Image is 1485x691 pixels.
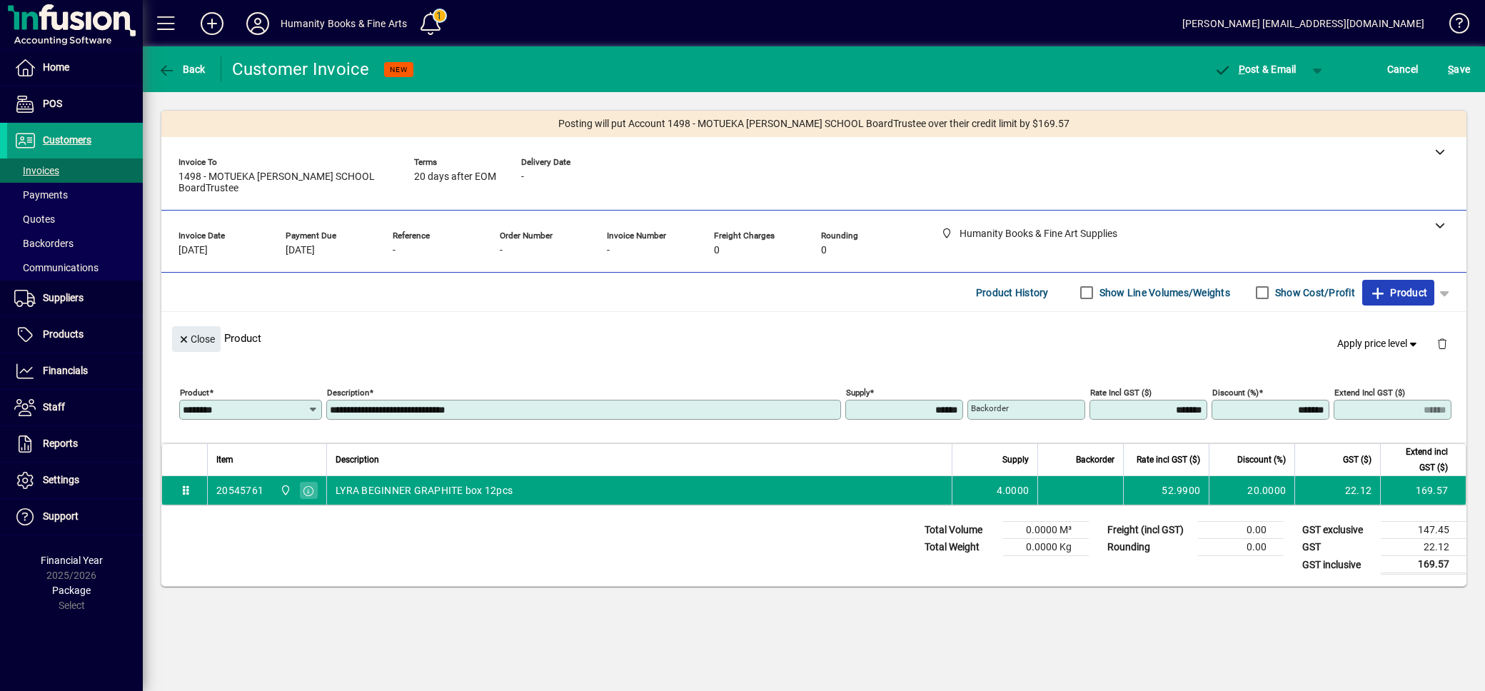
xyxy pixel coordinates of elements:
[558,116,1069,131] span: Posting will put Account 1498 - MOTUEKA [PERSON_NAME] SCHOOL BoardTrustee over their credit limit...
[1207,56,1304,82] button: Post & Email
[846,388,870,398] mat-label: Supply
[7,86,143,122] a: POS
[390,65,408,74] span: NEW
[1237,452,1286,468] span: Discount (%)
[178,328,215,351] span: Close
[7,231,143,256] a: Backorders
[976,281,1049,304] span: Product History
[1097,286,1230,300] label: Show Line Volumes/Weights
[178,171,393,194] span: 1498 - MOTUEKA [PERSON_NAME] SCHOOL BoardTrustee
[1343,452,1371,468] span: GST ($)
[43,510,79,522] span: Support
[154,56,209,82] button: Back
[1294,476,1380,505] td: 22.12
[1272,286,1355,300] label: Show Cost/Profit
[43,292,84,303] span: Suppliers
[180,388,209,398] mat-label: Product
[216,452,233,468] span: Item
[1003,522,1089,539] td: 0.0000 M³
[1100,522,1198,539] td: Freight (incl GST)
[1209,476,1294,505] td: 20.0000
[43,98,62,109] span: POS
[1100,539,1198,556] td: Rounding
[7,499,143,535] a: Support
[1425,337,1459,350] app-page-header-button: Delete
[143,56,221,82] app-page-header-button: Back
[189,11,235,36] button: Add
[1239,64,1245,75] span: P
[1337,336,1420,351] span: Apply price level
[161,312,1466,364] div: Product
[14,213,55,225] span: Quotes
[7,183,143,207] a: Payments
[7,353,143,389] a: Financials
[1198,522,1284,539] td: 0.00
[216,483,263,498] div: 20545761
[14,238,74,249] span: Backorders
[1389,444,1448,475] span: Extend incl GST ($)
[7,158,143,183] a: Invoices
[1132,483,1200,498] div: 52.9900
[7,463,143,498] a: Settings
[43,365,88,376] span: Financials
[1444,56,1474,82] button: Save
[1295,539,1381,556] td: GST
[1425,326,1459,360] button: Delete
[286,245,315,256] span: [DATE]
[1090,388,1152,398] mat-label: Rate incl GST ($)
[336,483,513,498] span: LYRA BEGINNER GRAPHITE box 12pcs
[43,474,79,485] span: Settings
[276,483,293,498] span: Humanity Books & Fine Art Supplies
[917,522,1003,539] td: Total Volume
[43,328,84,340] span: Products
[500,245,503,256] span: -
[1198,539,1284,556] td: 0.00
[158,64,206,75] span: Back
[1381,556,1466,574] td: 169.57
[1295,522,1381,539] td: GST exclusive
[235,11,281,36] button: Profile
[971,403,1009,413] mat-label: Backorder
[52,585,91,596] span: Package
[1362,280,1434,306] button: Product
[1380,476,1466,505] td: 169.57
[607,245,610,256] span: -
[172,326,221,352] button: Close
[168,332,224,345] app-page-header-button: Close
[43,401,65,413] span: Staff
[714,245,720,256] span: 0
[1381,539,1466,556] td: 22.12
[1439,3,1467,49] a: Knowledge Base
[43,61,69,73] span: Home
[1182,12,1424,35] div: [PERSON_NAME] [EMAIL_ADDRESS][DOMAIN_NAME]
[1332,331,1426,357] button: Apply price level
[1381,522,1466,539] td: 147.45
[7,50,143,86] a: Home
[7,426,143,462] a: Reports
[1002,452,1029,468] span: Supply
[414,171,496,183] span: 20 days after EOM
[1212,388,1259,398] mat-label: Discount (%)
[41,555,103,566] span: Financial Year
[1003,539,1089,556] td: 0.0000 Kg
[521,171,524,183] span: -
[7,390,143,425] a: Staff
[14,189,68,201] span: Payments
[997,483,1030,498] span: 4.0000
[970,280,1054,306] button: Product History
[178,245,208,256] span: [DATE]
[43,134,91,146] span: Customers
[1137,452,1200,468] span: Rate incl GST ($)
[14,165,59,176] span: Invoices
[1295,556,1381,574] td: GST inclusive
[7,207,143,231] a: Quotes
[14,262,99,273] span: Communications
[1384,56,1422,82] button: Cancel
[7,317,143,353] a: Products
[1334,388,1405,398] mat-label: Extend incl GST ($)
[917,539,1003,556] td: Total Weight
[281,12,408,35] div: Humanity Books & Fine Arts
[7,256,143,280] a: Communications
[1448,64,1454,75] span: S
[327,388,369,398] mat-label: Description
